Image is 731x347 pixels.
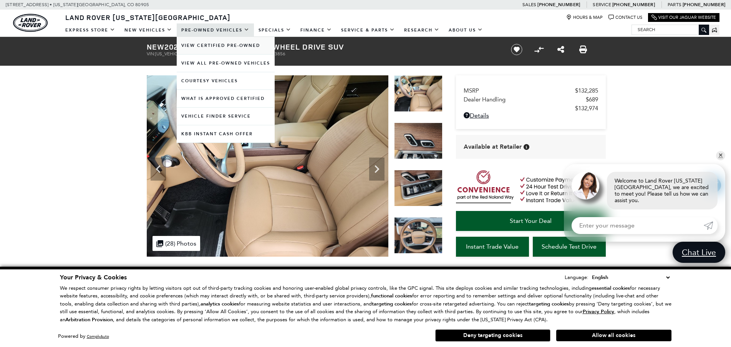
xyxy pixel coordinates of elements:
[565,275,588,280] div: Language:
[704,217,718,234] a: Submit
[151,158,166,181] div: Previous
[61,13,235,22] a: Land Rover [US_STATE][GEOGRAPHIC_DATA]
[60,273,127,282] span: Your Privacy & Cookies
[372,301,412,307] strong: targeting cookies
[87,334,109,339] a: ComplyAuto
[177,125,275,143] a: KBB Instant Cash Offer
[296,23,336,37] a: Finance
[572,172,599,199] img: Agent profile photo
[61,23,120,37] a: EXPRESS STORE
[6,2,149,7] a: [STREET_ADDRESS] • [US_STATE][GEOGRAPHIC_DATA], CO 80905
[65,13,230,22] span: Land Rover [US_STATE][GEOGRAPHIC_DATA]
[435,329,550,342] button: Deny targeting cookies
[556,330,671,341] button: Allow all cookies
[254,23,296,37] a: Specials
[678,247,720,257] span: Chat Live
[524,144,529,150] div: Vehicle is in stock and ready for immediate delivery. Due to demand, availability is subject to c...
[533,237,606,257] a: Schedule Test Drive
[155,51,243,56] span: [US_VEHICLE_IDENTIFICATION_NUMBER]
[147,51,155,56] span: VIN:
[58,334,109,339] div: Powered by
[394,217,443,254] img: New 2025 Ostuni Pearl White LAND ROVER SE image 13
[464,143,522,151] span: Available at Retailer
[583,308,614,315] u: Privacy Policy
[65,316,113,323] strong: Arbitration Provision
[575,105,598,112] span: $132,974
[533,44,545,55] button: Compare Vehicle
[673,242,725,263] a: Chat Live
[593,2,611,7] span: Service
[177,55,275,72] a: View All Pre-Owned Vehicles
[590,273,671,282] select: Language Select
[510,217,552,224] span: Start Your Deal
[572,217,704,234] input: Enter your message
[13,14,48,32] a: land-rover
[177,90,275,107] a: What Is Approved Certified
[394,75,443,112] img: New 2025 Ostuni Pearl White LAND ROVER SE image 10
[201,301,239,307] strong: analytics cookies
[147,75,388,257] img: New 2025 Ostuni Pearl White LAND ROVER SE image 10
[13,14,48,32] img: Land Rover
[177,72,275,90] a: Courtesy Vehicles
[575,87,598,94] span: $132,285
[586,96,598,103] span: $689
[464,112,598,119] a: Details
[537,2,580,8] a: [PHONE_NUMBER]
[456,211,606,231] a: Start Your Deal
[668,2,681,7] span: Parts
[456,237,529,257] a: Instant Trade Value
[177,108,275,125] a: Vehicle Finder Service
[466,243,519,250] span: Instant Trade Value
[177,23,254,37] a: Pre-Owned Vehicles
[566,15,603,20] a: Hours & Map
[464,87,575,94] span: MSRP
[651,15,716,20] a: Visit Our Jaguar Website
[177,37,275,54] a: View Certified Pre-Owned
[61,23,487,37] nav: Main Navigation
[60,284,671,324] p: We respect consumer privacy rights by letting visitors opt out of third-party tracking cookies an...
[394,170,443,206] img: New 2025 Ostuni Pearl White LAND ROVER SE image 12
[522,2,536,7] span: Sales
[542,243,597,250] span: Schedule Test Drive
[529,301,569,307] strong: targeting cookies
[608,15,642,20] a: Contact Us
[394,123,443,159] img: New 2025 Ostuni Pearl White LAND ROVER SE image 11
[336,23,399,37] a: Service & Parts
[267,51,285,56] span: L323856
[579,45,587,54] a: Print this New 2025 Range Rover SE All Wheel Drive SUV
[371,292,412,299] strong: functional cookies
[444,23,487,37] a: About Us
[464,87,598,94] a: MSRP $132,285
[152,236,200,251] div: (28) Photos
[592,285,630,292] strong: essential cookies
[557,45,564,54] a: Share this New 2025 Range Rover SE All Wheel Drive SUV
[147,42,164,52] strong: New
[464,96,586,103] span: Dealer Handling
[683,2,725,8] a: [PHONE_NUMBER]
[607,172,718,209] div: Welcome to Land Rover [US_STATE][GEOGRAPHIC_DATA], we are excited to meet you! Please tell us how...
[612,2,655,8] a: [PHONE_NUMBER]
[369,158,385,181] div: Next
[632,25,709,34] input: Search
[120,23,177,37] a: New Vehicles
[464,96,598,103] a: Dealer Handling $689
[399,23,444,37] a: Research
[508,43,525,56] button: Save vehicle
[464,105,598,112] a: $132,974
[147,43,498,51] h1: 2025 Range Rover SE All Wheel Drive SUV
